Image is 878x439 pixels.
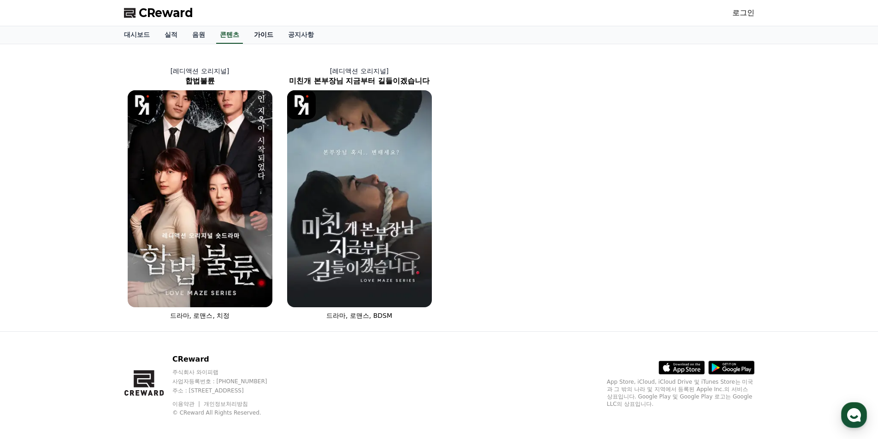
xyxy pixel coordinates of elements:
a: 가이드 [247,26,281,44]
span: 드라마, 로맨스, BDSM [326,312,392,319]
p: 주식회사 와이피랩 [172,369,285,376]
p: [레디액션 오리지널] [280,66,439,76]
a: 설정 [119,292,177,315]
h2: 미친개 본부장님 지금부터 길들이겠습니다 [280,76,439,87]
a: CReward [124,6,193,20]
a: 음원 [185,26,212,44]
span: 드라마, 로맨스, 치정 [170,312,230,319]
a: 홈 [3,292,61,315]
a: 실적 [157,26,185,44]
span: CReward [139,6,193,20]
img: 미친개 본부장님 지금부터 길들이겠습니다 [287,90,432,307]
a: [레디액션 오리지널] 합법불륜 합법불륜 [object Object] Logo 드라마, 로맨스, 치정 [120,59,280,328]
p: © CReward All Rights Reserved. [172,409,285,416]
a: 콘텐츠 [216,26,243,44]
img: 합법불륜 [128,90,272,307]
span: 대화 [84,306,95,314]
p: 사업자등록번호 : [PHONE_NUMBER] [172,378,285,385]
p: CReward [172,354,285,365]
a: 대화 [61,292,119,315]
img: [object Object] Logo [287,90,316,119]
h2: 합법불륜 [120,76,280,87]
span: 설정 [142,306,153,313]
a: 공지사항 [281,26,321,44]
a: 로그인 [732,7,754,18]
p: App Store, iCloud, iCloud Drive 및 iTunes Store는 미국과 그 밖의 나라 및 지역에서 등록된 Apple Inc.의 서비스 상표입니다. Goo... [607,378,754,408]
a: [레디액션 오리지널] 미친개 본부장님 지금부터 길들이겠습니다 미친개 본부장님 지금부터 길들이겠습니다 [object Object] Logo 드라마, 로맨스, BDSM [280,59,439,328]
a: 개인정보처리방침 [204,401,248,407]
a: 대시보드 [117,26,157,44]
a: 이용약관 [172,401,201,407]
p: [레디액션 오리지널] [120,66,280,76]
span: 홈 [29,306,35,313]
p: 주소 : [STREET_ADDRESS] [172,387,285,394]
img: [object Object] Logo [128,90,157,119]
